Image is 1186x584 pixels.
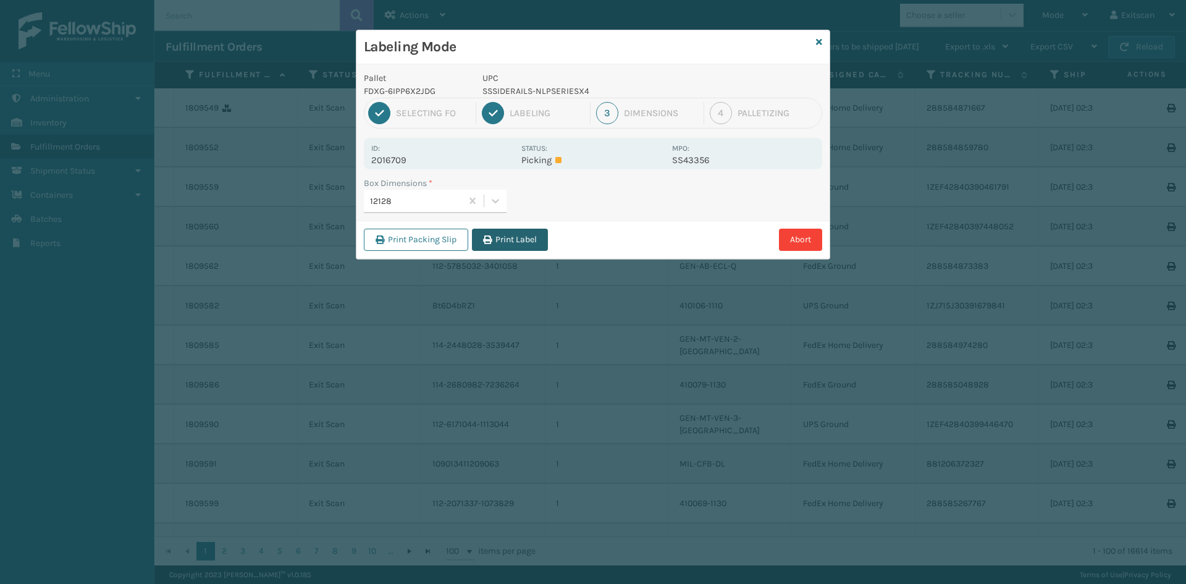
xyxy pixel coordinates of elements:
p: FDXG-6IPP6X2JDG [364,85,468,98]
div: Labeling [510,108,584,119]
p: 2016709 [371,154,514,166]
div: 12128 [370,195,463,208]
h3: Labeling Mode [364,38,811,56]
div: 3 [596,102,618,124]
div: 2 [482,102,504,124]
label: Id: [371,144,380,153]
div: Selecting FO [396,108,470,119]
div: Palletizing [738,108,818,119]
label: Status: [521,144,547,153]
p: UPC [482,72,665,85]
div: Dimensions [624,108,698,119]
div: 1 [368,102,390,124]
button: Abort [779,229,822,251]
p: SSSIDERAILS-NLPSERIESX4 [482,85,665,98]
label: MPO: [672,144,689,153]
p: SS43356 [672,154,815,166]
p: Picking [521,154,664,166]
div: 4 [710,102,732,124]
label: Box Dimensions [364,177,432,190]
button: Print Packing Slip [364,229,468,251]
button: Print Label [472,229,548,251]
p: Pallet [364,72,468,85]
